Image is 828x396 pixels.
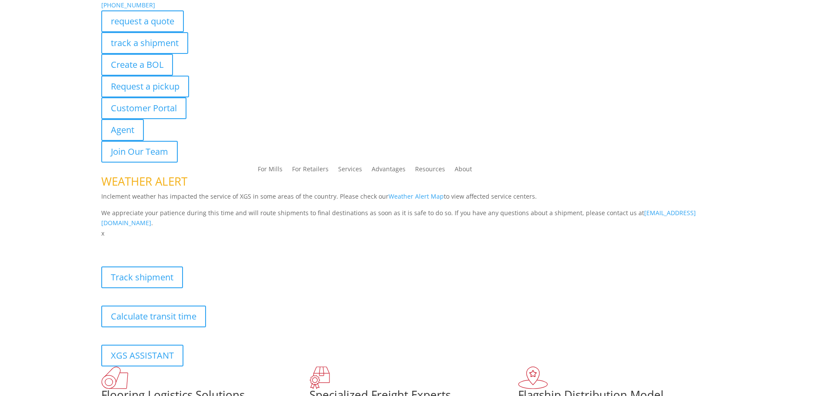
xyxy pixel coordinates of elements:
img: xgs-icon-total-supply-chain-intelligence-red [101,366,128,389]
img: xgs-icon-focused-on-flooring-red [309,366,330,389]
a: request a quote [101,10,184,32]
p: x [101,228,727,239]
a: Request a pickup [101,76,189,97]
a: track a shipment [101,32,188,54]
a: Agent [101,119,144,141]
a: Weather Alert Map [389,192,444,200]
a: Advantages [372,166,406,176]
span: WEATHER ALERT [101,173,187,189]
p: Inclement weather has impacted the service of XGS in some areas of the country. Please check our ... [101,191,727,208]
a: Calculate transit time [101,306,206,327]
a: For Retailers [292,166,329,176]
a: XGS ASSISTANT [101,345,183,366]
a: Join Our Team [101,141,178,163]
a: Create a BOL [101,54,173,76]
a: Services [338,166,362,176]
a: Resources [415,166,445,176]
a: Customer Portal [101,97,186,119]
a: About [455,166,472,176]
img: xgs-icon-flagship-distribution-model-red [518,366,548,389]
a: Track shipment [101,266,183,288]
p: We appreciate your patience during this time and will route shipments to final destinations as so... [101,208,727,229]
a: For Mills [258,166,283,176]
a: [PHONE_NUMBER] [101,1,155,9]
b: Visibility, transparency, and control for your entire supply chain. [101,240,295,248]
